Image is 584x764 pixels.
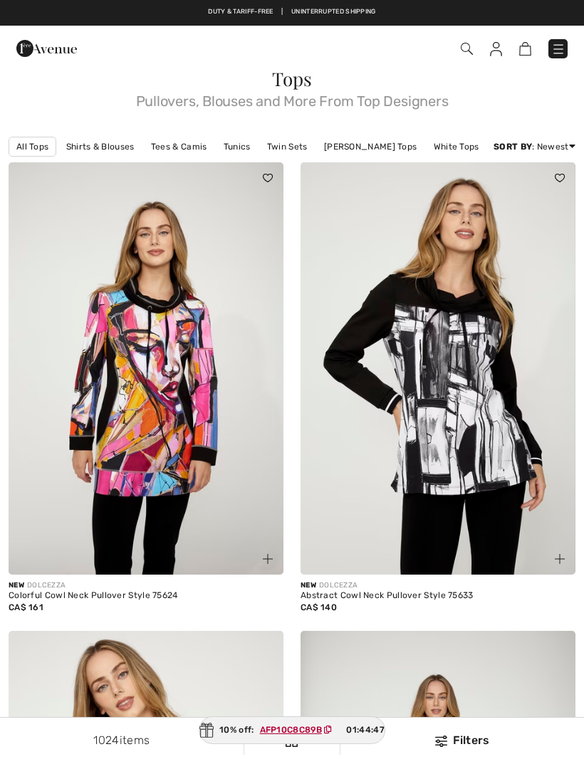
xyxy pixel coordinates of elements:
[301,591,575,601] div: Abstract Cowl Neck Pullover Style 75633
[144,137,214,156] a: Tees & Camis
[59,137,142,156] a: Shirts & Blouses
[9,162,283,575] img: Colorful Cowl Neck Pullover Style 75624. As sample
[9,602,43,612] span: CA$ 161
[16,34,77,63] img: 1ère Avenue
[551,42,565,56] img: Menu
[461,43,473,55] img: Search
[9,580,283,591] div: DOLCEZZA
[346,723,384,736] span: 01:44:47
[301,581,316,590] span: New
[263,174,273,182] img: heart_black_full.svg
[9,581,24,590] span: New
[93,733,119,747] span: 1024
[490,42,502,56] img: My Info
[494,142,532,152] strong: Sort By
[9,591,283,601] div: Colorful Cowl Neck Pullover Style 75624
[301,162,575,575] img: Abstract Cowl Neck Pullover Style 75633. As sample
[272,66,311,91] span: Tops
[260,137,315,156] a: Twin Sets
[217,137,258,156] a: Tunics
[301,602,337,612] span: CA$ 140
[555,554,565,564] img: plus_v2.svg
[555,174,565,182] img: heart_black_full.svg
[9,88,575,108] span: Pullovers, Blouses and More From Top Designers
[435,736,447,747] img: Filters
[260,725,322,735] ins: AFP10C8C89B
[317,137,424,156] a: [PERSON_NAME] Tops
[494,140,575,153] div: : Newest
[199,723,214,738] img: Gift.svg
[16,41,77,54] a: 1ère Avenue
[427,137,486,156] a: White Tops
[519,42,531,56] img: Shopping Bag
[349,732,575,749] div: Filters
[199,716,385,744] div: 10% off:
[301,580,575,591] div: DOLCEZZA
[9,137,56,157] a: All Tops
[263,554,273,564] img: plus_v2.svg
